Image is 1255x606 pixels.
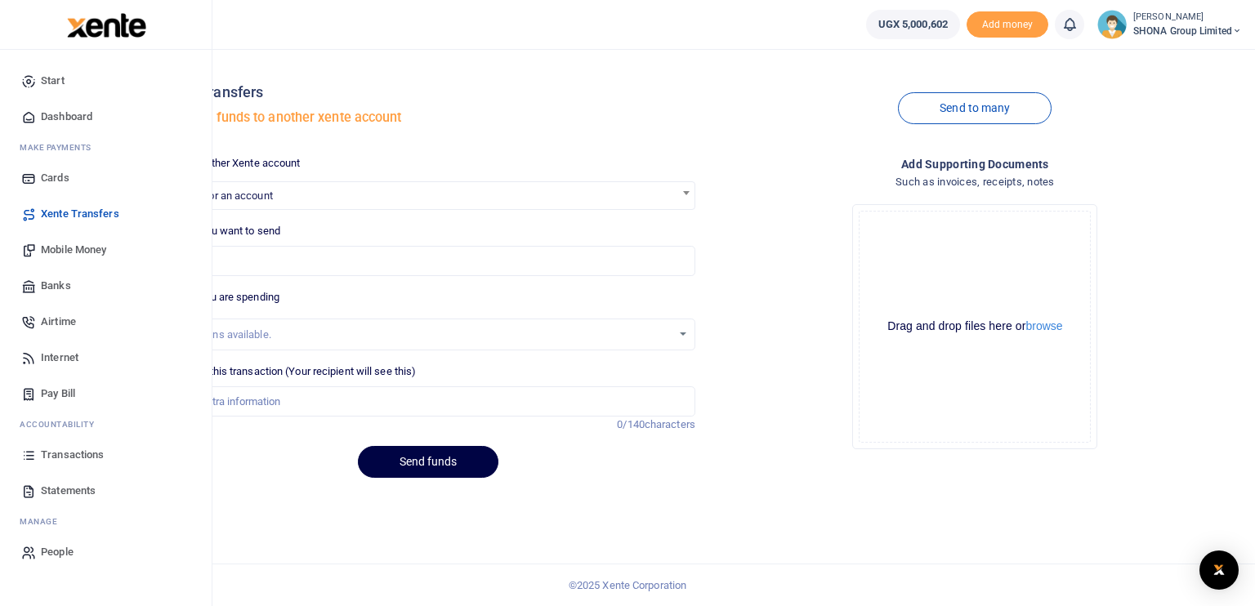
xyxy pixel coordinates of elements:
[41,385,75,402] span: Pay Bill
[41,242,106,258] span: Mobile Money
[860,10,967,39] li: Wallet ballance
[41,278,71,294] span: Banks
[13,268,199,304] a: Banks
[878,16,948,33] span: UGX 5,000,602
[28,141,92,154] span: ake Payments
[1097,10,1127,39] img: profile-user
[13,509,199,534] li: M
[41,73,65,89] span: Start
[41,206,119,222] span: Xente Transfers
[13,412,199,437] li: Ac
[708,173,1242,191] h4: Such as invoices, receipts, notes
[866,10,960,39] a: UGX 5,000,602
[41,314,76,330] span: Airtime
[1025,320,1062,332] button: browse
[67,13,146,38] img: logo-large
[41,544,74,560] span: People
[162,181,695,210] span: Search for an account
[13,534,199,570] a: People
[1133,24,1242,38] span: SHONA Group Limited
[1199,550,1239,590] div: Open Intercom Messenger
[898,92,1052,124] a: Send to many
[13,196,199,232] a: Xente Transfers
[174,327,672,343] div: No options available.
[13,232,199,268] a: Mobile Money
[13,99,199,135] a: Dashboard
[1133,11,1242,25] small: [PERSON_NAME]
[860,319,1090,334] div: Drag and drop files here or
[28,515,58,528] span: anage
[13,340,199,376] a: Internet
[41,109,92,125] span: Dashboard
[13,473,199,509] a: Statements
[162,386,695,417] input: Enter extra information
[13,160,199,196] a: Cards
[162,223,280,239] label: Amount you want to send
[645,418,695,430] span: characters
[967,17,1048,29] a: Add money
[162,83,695,101] h4: Xente transfers
[13,63,199,99] a: Start
[1097,10,1242,39] a: profile-user [PERSON_NAME] SHONA Group Limited
[358,446,498,478] button: Send funds
[162,109,695,126] h5: Transfer funds to another xente account
[13,135,199,160] li: M
[852,204,1097,449] div: File Uploader
[169,189,273,202] span: Search for an account
[967,11,1048,38] span: Add money
[162,363,417,380] label: Memo for this transaction (Your recipient will see this)
[162,246,695,277] input: UGX
[41,350,78,366] span: Internet
[967,11,1048,38] li: Toup your wallet
[617,418,645,430] span: 0/140
[708,155,1242,173] h4: Add supporting Documents
[13,376,199,412] a: Pay Bill
[65,18,146,30] a: logo-small logo-large logo-large
[162,155,301,172] label: Select another Xente account
[41,447,104,463] span: Transactions
[163,182,694,207] span: Search for an account
[162,289,279,305] label: Reason you are spending
[41,483,96,499] span: Statements
[32,418,94,430] span: countability
[41,170,69,186] span: Cards
[13,304,199,340] a: Airtime
[13,437,199,473] a: Transactions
